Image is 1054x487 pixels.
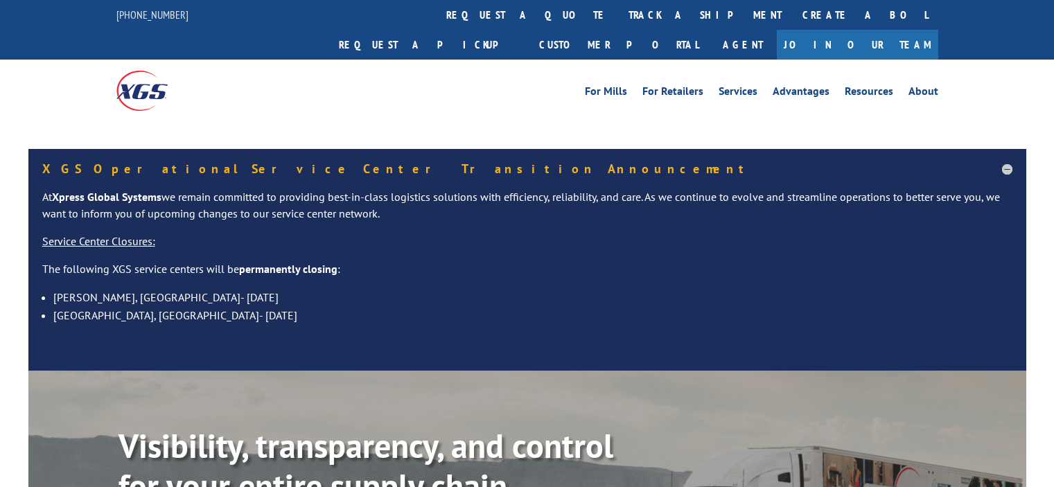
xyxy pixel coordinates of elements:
[42,163,1012,175] h5: XGS Operational Service Center Transition Announcement
[845,86,893,101] a: Resources
[42,261,1012,289] p: The following XGS service centers will be :
[777,30,938,60] a: Join Our Team
[585,86,627,101] a: For Mills
[116,8,188,21] a: [PHONE_NUMBER]
[53,306,1012,324] li: [GEOGRAPHIC_DATA], [GEOGRAPHIC_DATA]- [DATE]
[773,86,829,101] a: Advantages
[642,86,703,101] a: For Retailers
[239,262,337,276] strong: permanently closing
[529,30,709,60] a: Customer Portal
[328,30,529,60] a: Request a pickup
[52,190,161,204] strong: Xpress Global Systems
[42,234,155,248] u: Service Center Closures:
[908,86,938,101] a: About
[42,189,1012,233] p: At we remain committed to providing best-in-class logistics solutions with efficiency, reliabilit...
[53,288,1012,306] li: [PERSON_NAME], [GEOGRAPHIC_DATA]- [DATE]
[719,86,757,101] a: Services
[709,30,777,60] a: Agent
